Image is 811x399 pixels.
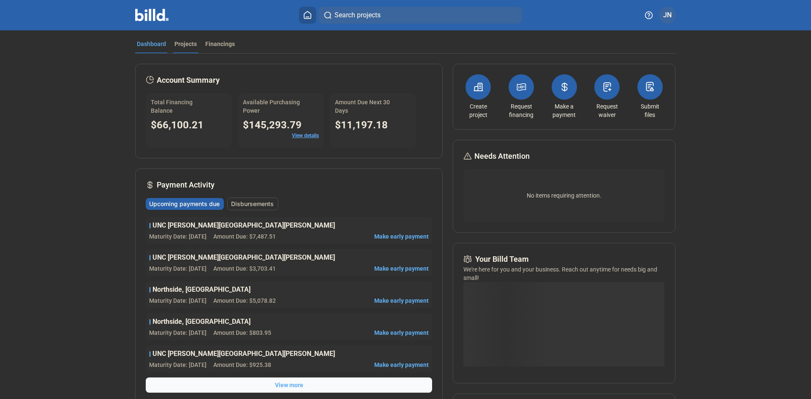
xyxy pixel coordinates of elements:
span: JN [663,10,672,20]
span: Amount Due Next 30 Days [335,99,390,114]
span: Amount Due: $5,078.82 [213,296,276,305]
span: Needs Attention [474,150,530,162]
span: Your Billd Team [475,253,529,265]
span: $145,293.79 [243,119,302,131]
span: Maturity Date: [DATE] [149,296,207,305]
span: Upcoming payments due [149,200,220,208]
div: loading [463,282,664,366]
span: Available Purchasing Power [243,99,300,114]
button: View more [275,381,303,389]
button: Disbursements [227,198,278,210]
span: UNC [PERSON_NAME][GEOGRAPHIC_DATA][PERSON_NAME] [152,252,335,263]
span: Total Financing Balance [151,99,193,114]
span: Northside, [GEOGRAPHIC_DATA] [152,317,250,327]
span: Amount Due: $7,487.51 [213,232,276,241]
button: Make early payment [374,361,429,369]
button: Make early payment [374,328,429,337]
span: $11,197.18 [335,119,388,131]
a: Make a payment [550,102,579,119]
span: Amount Due: $3,703.41 [213,264,276,273]
button: Search projects [318,7,522,24]
button: JN [659,7,676,24]
button: Upcoming payments due [146,198,224,210]
span: Amount Due: $925.38 [213,361,271,369]
span: $66,100.21 [151,119,204,131]
a: Create project [463,102,493,119]
a: Submit files [635,102,665,119]
div: Financings [205,40,235,48]
span: Amount Due: $803.95 [213,328,271,337]
button: Make early payment [374,296,429,305]
img: Billd Company Logo [135,9,169,21]
span: UNC [PERSON_NAME][GEOGRAPHIC_DATA][PERSON_NAME] [152,220,335,231]
div: Projects [174,40,197,48]
span: We're here for you and your business. Reach out anytime for needs big and small! [463,266,657,281]
a: View details [292,133,319,138]
span: Search projects [335,10,381,20]
button: Make early payment [374,264,429,273]
span: Maturity Date: [DATE] [149,361,207,369]
span: UNC [PERSON_NAME][GEOGRAPHIC_DATA][PERSON_NAME] [152,349,335,359]
span: Maturity Date: [DATE] [149,264,207,273]
span: Maturity Date: [DATE] [149,232,207,241]
a: Request financing [506,102,536,119]
a: Request waiver [592,102,622,119]
div: Dashboard [137,40,166,48]
span: Account Summary [157,74,220,86]
span: No items requiring attention. [467,191,661,200]
button: Make early payment [374,232,429,241]
span: Northside, [GEOGRAPHIC_DATA] [152,285,250,295]
span: Disbursements [231,200,274,208]
span: Payment Activity [157,179,215,191]
span: Maturity Date: [DATE] [149,328,207,337]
